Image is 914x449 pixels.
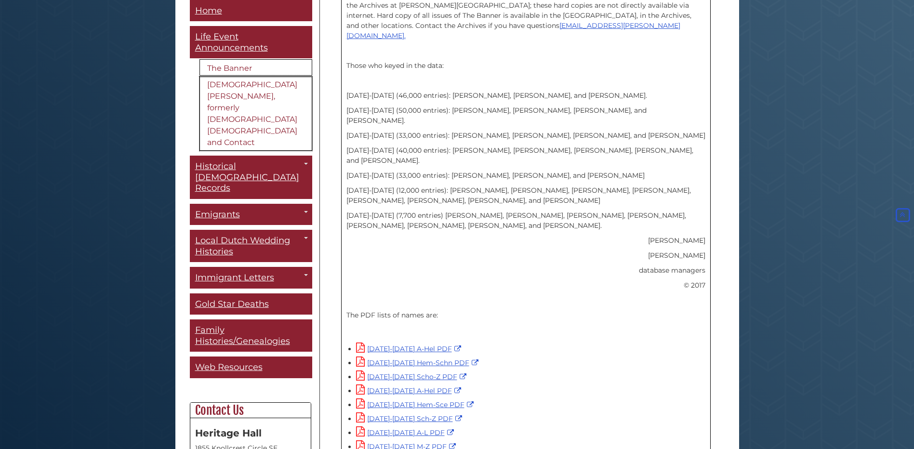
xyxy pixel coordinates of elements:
[195,299,269,309] span: Gold Star Deaths
[346,21,680,40] a: [EMAIL_ADDRESS][PERSON_NAME][DOMAIN_NAME].
[346,131,705,141] p: [DATE]-[DATE] (33,000 entries): [PERSON_NAME], [PERSON_NAME], [PERSON_NAME], and [PERSON_NAME]
[346,185,705,206] p: [DATE]-[DATE] (12,000 entries): [PERSON_NAME], [PERSON_NAME], [PERSON_NAME], [PERSON_NAME], [PERS...
[894,211,912,219] a: Back to Top
[195,273,274,283] span: Immigrant Letters
[199,77,312,151] a: [DEMOGRAPHIC_DATA][PERSON_NAME], formerly [DEMOGRAPHIC_DATA] [DEMOGRAPHIC_DATA] and Contact
[356,372,469,381] a: [DATE]-[DATE] Scho-Z PDF
[195,209,240,220] span: Emigrants
[190,26,312,59] a: Life Event Announcements
[190,267,312,289] a: Immigrant Letters
[190,204,312,225] a: Emigrants
[190,357,312,379] a: Web Resources
[346,251,705,261] p: [PERSON_NAME]
[195,5,222,16] span: Home
[195,32,268,53] span: Life Event Announcements
[195,325,290,347] span: Family Histories/Genealogies
[356,358,481,367] a: [DATE]-[DATE] Hem-Schn PDF
[356,386,464,395] a: [DATE]-[DATE] A-Hel PDF
[190,230,312,263] a: Local Dutch Wedding Histories
[195,362,263,373] span: Web Resources
[356,414,464,423] a: [DATE]-[DATE] Sch-Z PDF
[346,91,705,101] p: [DATE]-[DATE] (46,000 entries): [PERSON_NAME], [PERSON_NAME], and [PERSON_NAME].
[346,106,705,126] p: [DATE]-[DATE] (50,000 entries): [PERSON_NAME], [PERSON_NAME], [PERSON_NAME], and [PERSON_NAME].
[195,236,290,257] span: Local Dutch Wedding Histories
[356,400,476,409] a: [DATE]-[DATE] Hem-Sce PDF
[195,161,299,194] span: Historical [DEMOGRAPHIC_DATA] Records
[356,428,456,437] a: [DATE]-[DATE] A-L PDF
[190,320,312,352] a: Family Histories/Genealogies
[195,427,262,439] strong: Heritage Hall
[346,211,705,231] p: [DATE]-[DATE] (7,700 entries) [PERSON_NAME], [PERSON_NAME], [PERSON_NAME], [PERSON_NAME], [PERSON...
[356,344,464,353] a: [DATE]-[DATE] A-Hel PDF
[190,403,311,418] h2: Contact Us
[346,171,705,181] p: [DATE]-[DATE] (33,000 entries): [PERSON_NAME], [PERSON_NAME], and [PERSON_NAME]
[346,265,705,276] p: database managers
[199,60,312,76] a: The Banner
[346,310,705,320] p: The PDF lists of names are:
[190,156,312,199] a: Historical [DEMOGRAPHIC_DATA] Records
[346,236,705,246] p: [PERSON_NAME]
[190,293,312,315] a: Gold Star Deaths
[346,280,705,291] p: © 2017
[346,145,705,166] p: [DATE]-[DATE] (40,000 entries): [PERSON_NAME], [PERSON_NAME], [PERSON_NAME], [PERSON_NAME], and [...
[346,61,705,71] p: Those who keyed in the data:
